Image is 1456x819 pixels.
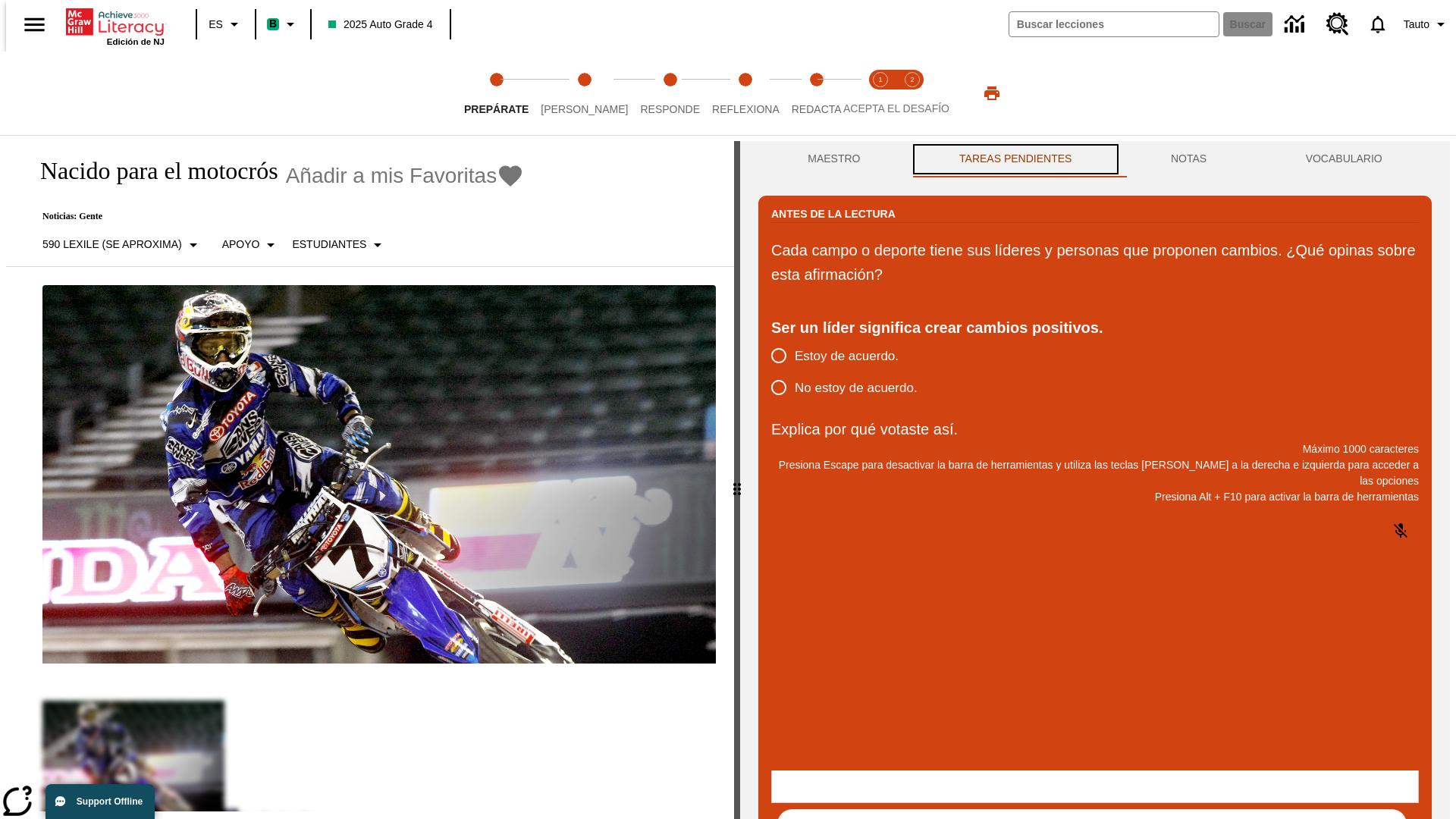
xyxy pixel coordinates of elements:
p: Máximo 1000 caracteres [771,441,1419,457]
button: NOTAS [1122,141,1257,177]
input: Buscar campo [1009,12,1219,36]
img: El corredor de motocrós James Stewart vuela por los aires en su motocicleta de montaña [42,285,716,664]
button: Boost El color de la clase es verde menta. Cambiar el color de la clase. [261,11,306,38]
button: Lenguaje: ES, Selecciona un idioma [202,11,250,38]
button: Redacta step 5 of 5 [780,52,854,135]
p: Cada campo o deporte tiene sus líderes y personas que proponen cambios. ¿Qué opinas sobre esta af... [771,238,1419,287]
button: TAREAS PENDIENTES [910,141,1122,177]
button: Abrir el menú lateral [12,2,57,47]
text: 1 [878,76,882,83]
button: Acepta el desafío lee step 1 of 2 [858,52,902,135]
div: poll [771,340,930,403]
p: Apoyo [222,237,260,253]
button: Lee step 2 of 5 [529,52,640,135]
p: Explica por qué votaste así. [771,417,1419,441]
span: ES [209,17,223,33]
span: ACEPTA EL DESAFÍO [843,102,949,115]
h1: Nacido para el motocrós [24,157,278,185]
button: VOCABULARIO [1256,141,1432,177]
button: Support Offline [45,784,155,819]
button: Responde step 3 of 5 [628,52,712,135]
div: Ser un líder significa crear cambios positivos. [771,315,1419,340]
p: Presiona Escape para desactivar la barra de herramientas y utiliza las teclas [PERSON_NAME] a la ... [771,457,1419,489]
body: Explica por qué votaste así. Máximo 1000 caracteres Presiona Alt + F10 para activar la barra de h... [6,12,221,26]
button: Acepta el desafío contesta step 2 of 2 [890,52,934,135]
span: Edición de NJ [107,37,165,46]
span: Tauto [1404,17,1429,33]
div: activity [740,141,1450,819]
span: Responde [640,103,700,115]
p: Noticias: Gente [24,211,524,222]
a: Notificaciones [1358,5,1398,44]
a: Centro de recursos, Se abrirá en una pestaña nueva. [1317,4,1358,45]
button: Seleccionar estudiante [286,231,393,259]
span: [PERSON_NAME] [541,103,628,115]
div: reading [6,141,734,811]
span: Reflexiona [712,103,780,115]
p: Presiona Alt + F10 para activar la barra de herramientas [771,489,1419,505]
div: Instructional Panel Tabs [758,141,1432,177]
span: Añadir a mis Favoritas [286,164,497,188]
span: Estoy de acuerdo. [795,347,899,366]
p: 590 Lexile (Se aproxima) [42,237,182,253]
button: Perfil/Configuración [1398,11,1456,38]
span: B [269,14,277,33]
text: 2 [910,76,914,83]
span: Support Offline [77,796,143,807]
span: 2025 Auto Grade 4 [328,17,433,33]
span: Prepárate [464,103,529,115]
div: Pulsa la tecla de intro o la barra espaciadora y luego presiona las flechas de derecha e izquierd... [734,141,740,819]
button: Tipo de apoyo, Apoyo [216,231,287,259]
button: Imprimir [968,80,1016,107]
a: Centro de información [1276,4,1317,45]
p: Estudiantes [292,237,366,253]
button: Reflexiona step 4 of 5 [700,52,792,135]
h2: Antes de la lectura [771,206,896,222]
span: No estoy de acuerdo. [795,378,918,398]
button: Añadir a mis Favoritas - Nacido para el motocrós [286,162,525,189]
button: Seleccione Lexile, 590 Lexile (Se aproxima) [36,231,209,259]
div: Portada [66,5,165,46]
button: Prepárate step 1 of 5 [452,52,541,135]
button: Maestro [758,141,910,177]
button: Haga clic para activar la función de reconocimiento de voz [1382,513,1419,549]
span: Redacta [792,103,842,115]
